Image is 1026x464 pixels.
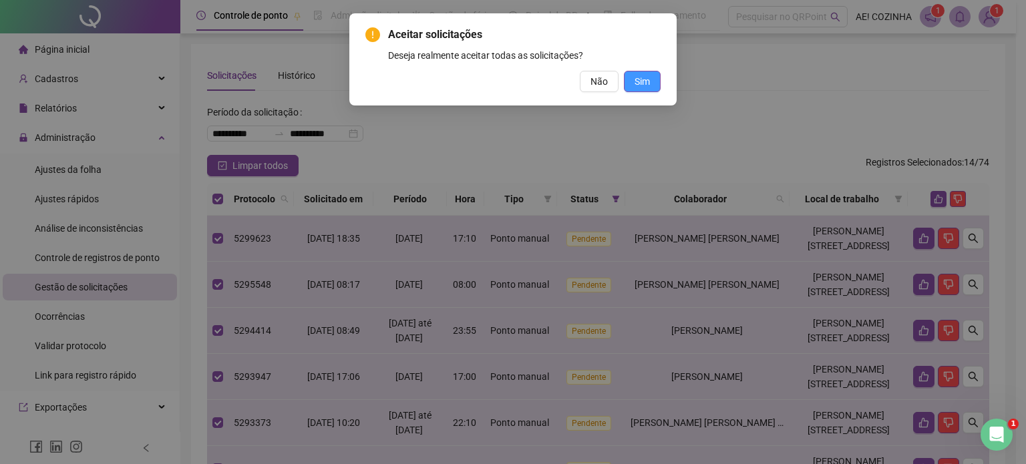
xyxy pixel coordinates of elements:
[635,74,650,89] span: Sim
[580,71,619,92] button: Não
[365,27,380,42] span: exclamation-circle
[388,27,661,43] span: Aceitar solicitações
[590,74,608,89] span: Não
[981,419,1013,451] iframe: Intercom live chat
[624,71,661,92] button: Sim
[388,48,661,63] div: Deseja realmente aceitar todas as solicitações?
[1008,419,1019,429] span: 1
